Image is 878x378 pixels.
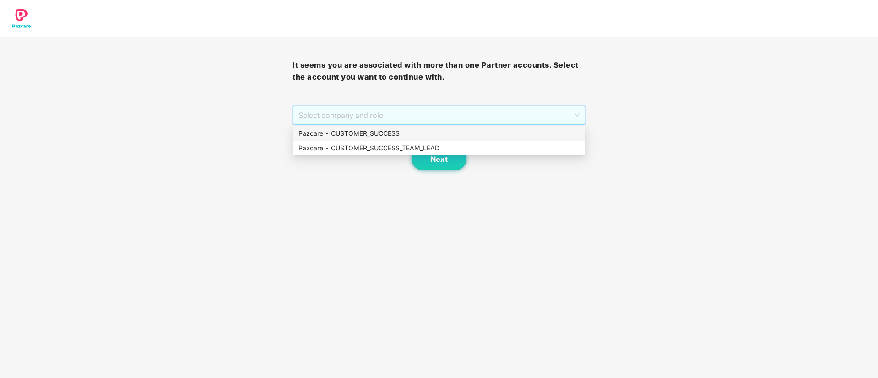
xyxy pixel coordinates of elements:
span: Next [430,155,448,164]
span: Select company and role [298,106,579,124]
button: Next [412,148,466,170]
div: Pazcare - CUSTOMER_SUCCESS_TEAM_LEAD [298,143,580,153]
div: Pazcare - CUSTOMER_SUCCESS_TEAM_LEAD [293,141,585,155]
h3: It seems you are associated with more than one Partner accounts. Select the account you want to c... [293,59,585,83]
div: Pazcare - CUSTOMER_SUCCESS [298,128,580,138]
div: Pazcare - CUSTOMER_SUCCESS [293,126,585,141]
